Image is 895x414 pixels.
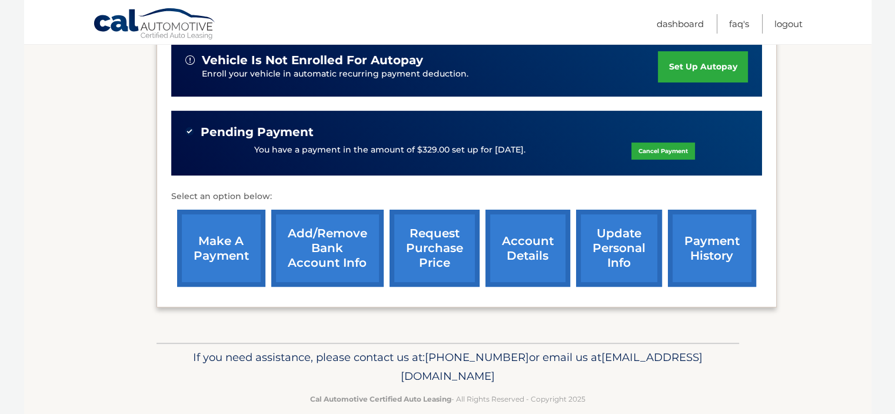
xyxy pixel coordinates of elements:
p: If you need assistance, please contact us at: or email us at [164,348,731,386]
span: [PHONE_NUMBER] [425,350,529,364]
a: make a payment [177,210,265,287]
span: vehicle is not enrolled for autopay [202,53,423,68]
a: FAQ's [729,14,749,34]
a: Logout [774,14,803,34]
img: alert-white.svg [185,55,195,65]
span: [EMAIL_ADDRESS][DOMAIN_NAME] [401,350,703,383]
p: - All Rights Reserved - Copyright 2025 [164,393,731,405]
p: You have a payment in the amount of $329.00 set up for [DATE]. [254,144,525,157]
span: Pending Payment [201,125,314,140]
a: payment history [668,210,756,287]
p: Select an option below: [171,190,762,204]
a: Cal Automotive [93,8,217,42]
strong: Cal Automotive Certified Auto Leasing [310,395,451,403]
a: Cancel Payment [631,143,695,160]
a: set up autopay [658,51,747,82]
p: Enroll your vehicle in automatic recurring payment deduction. [202,68,658,81]
a: request purchase price [390,210,480,287]
a: account details [485,210,570,287]
a: Add/Remove bank account info [271,210,384,287]
a: Dashboard [657,14,704,34]
a: update personal info [576,210,662,287]
img: check-green.svg [185,127,194,135]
